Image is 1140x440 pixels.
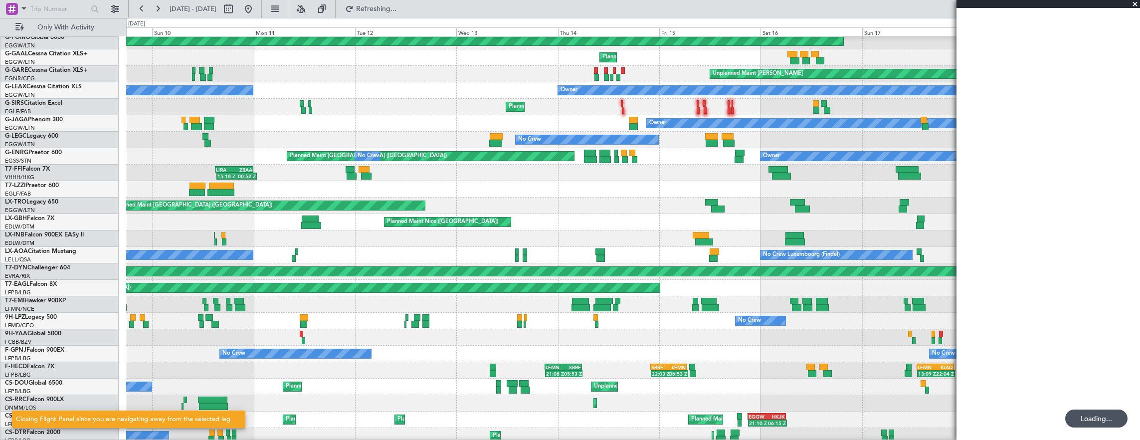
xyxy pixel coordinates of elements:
a: EGLF/FAB [5,108,31,115]
a: LX-AOACitation Mustang [5,248,76,254]
span: G-FOMO [5,34,30,40]
div: 21:10 Z [749,420,767,426]
div: ZBAA [234,167,252,173]
div: 15:18 Z [217,173,237,179]
div: EGGW [749,414,767,420]
div: Closing Flight Panel since you are navigating away from the selected leg [16,415,230,425]
a: EDLW/DTM [5,239,34,247]
a: EDLW/DTM [5,223,34,230]
a: VHHH/HKG [5,174,34,181]
span: LX-INB [5,232,24,238]
a: 9H-LPZLegacy 500 [5,314,57,320]
a: G-GAALCessna Citation XLS+ [5,51,87,57]
div: Mon 11 [254,27,355,36]
div: Unplanned Maint [GEOGRAPHIC_DATA] ([GEOGRAPHIC_DATA]) [108,198,272,213]
a: EVRA/RIX [5,272,30,280]
div: LFMN [546,364,563,370]
span: 9H-LPZ [5,314,25,320]
div: No Crew [222,346,245,361]
span: T7-EAGL [5,281,29,287]
span: 9H-YAA [5,331,27,337]
div: 05:53 Z [564,371,581,377]
a: F-GPNJFalcon 900EX [5,347,64,353]
span: G-JAGA [5,117,28,123]
div: Unplanned Maint [PERSON_NAME] [713,66,803,81]
span: T7-LZZI [5,183,25,189]
button: Refreshing... [341,1,400,17]
div: Sun 10 [152,27,253,36]
div: SBRF [651,364,669,370]
a: EGNR/CEG [5,75,35,82]
div: LFMN [669,364,686,370]
span: LX-AOA [5,248,28,254]
a: CS-RRCFalcon 900LX [5,397,64,403]
a: G-GARECessna Citation XLS+ [5,67,87,73]
div: Owner [561,83,577,98]
a: LELL/QSA [5,256,31,263]
div: 22:04 Z [936,371,954,377]
a: G-ENRGPraetor 600 [5,150,62,156]
div: [DATE] [128,20,145,28]
span: T7-FFI [5,166,22,172]
div: Unplanned Maint [GEOGRAPHIC_DATA] ([GEOGRAPHIC_DATA]) [594,379,758,394]
div: 13:09 Z [918,371,936,377]
a: G-SIRSCitation Excel [5,100,62,106]
a: G-FOMOGlobal 6000 [5,34,64,40]
div: Owner [763,149,780,164]
a: CS-DOUGlobal 6500 [5,380,62,386]
div: No Crew [358,149,380,164]
div: Planned Maint Nice ([GEOGRAPHIC_DATA]) [387,215,498,229]
div: 21:08 Z [546,371,564,377]
a: G-JAGAPhenom 300 [5,117,63,123]
a: T7-LZZIPraetor 600 [5,183,59,189]
a: EGGW/LTN [5,141,35,148]
span: Refreshing... [356,5,397,12]
a: EGGW/LTN [5,91,35,99]
span: G-GAAL [5,51,28,57]
a: FCBB/BZV [5,338,31,346]
div: Planned Maint [GEOGRAPHIC_DATA] ([GEOGRAPHIC_DATA]) [397,412,555,427]
a: F-HECDFalcon 7X [5,364,54,370]
div: No Crew [932,346,955,361]
a: EGGW/LTN [5,207,35,214]
div: Sat 16 [760,27,862,36]
div: KIAD [935,364,952,370]
a: G-LEAXCessna Citation XLS [5,84,82,90]
a: T7-FFIFalcon 7X [5,166,50,172]
span: LX-GBH [5,216,27,221]
div: Tue 12 [355,27,456,36]
div: Sun 17 [862,27,963,36]
div: 06:15 Z [767,420,786,426]
span: G-SIRS [5,100,24,106]
span: Only With Activity [26,24,105,31]
button: Only With Activity [11,19,108,35]
div: Planned Maint [GEOGRAPHIC_DATA] ([GEOGRAPHIC_DATA]) [286,379,443,394]
a: EGGW/LTN [5,124,35,132]
span: T7-DYN [5,265,27,271]
a: T7-EMIHawker 900XP [5,298,66,304]
div: Thu 14 [558,27,659,36]
div: HKJK [767,414,785,420]
span: [DATE] - [DATE] [170,4,216,13]
a: LFPB/LBG [5,289,31,296]
a: LFPB/LBG [5,355,31,362]
span: CS-RRC [5,397,26,403]
input: Trip Number [30,1,88,16]
a: 9H-YAAGlobal 5000 [5,331,61,337]
div: No Crew Luxembourg (Findel) [763,247,840,262]
div: 22:03 Z [652,371,670,377]
span: F-HECD [5,364,27,370]
a: LFMD/CEQ [5,322,34,329]
div: SBRF [564,364,581,370]
a: T7-EAGLFalcon 8X [5,281,57,287]
div: Loading... [1065,410,1128,428]
a: LX-TROLegacy 650 [5,199,58,205]
div: No Crew [738,313,761,328]
div: Planned Maint [GEOGRAPHIC_DATA] ([GEOGRAPHIC_DATA]) [509,99,666,114]
a: LX-GBHFalcon 7X [5,216,54,221]
div: Fri 15 [659,27,760,36]
a: LFPB/LBG [5,371,31,379]
div: LFMN [918,364,935,370]
span: F-GPNJ [5,347,26,353]
div: LIRA [216,167,234,173]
